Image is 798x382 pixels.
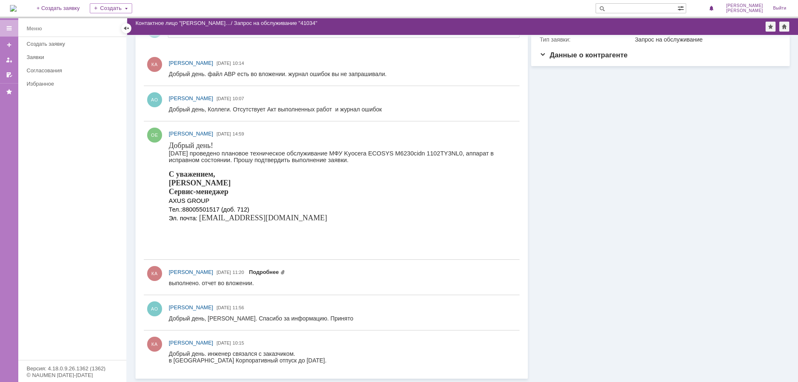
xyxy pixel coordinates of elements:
[14,65,81,71] span: 88005501517 (доб. 712)
[249,269,285,275] a: Прикреплены файлы: АВР.jpg, IMG_20250804_161416.jpg, IMG_20250804_160136.jpg, IMG_20250804_160133...
[169,303,213,312] a: [PERSON_NAME]
[10,5,17,12] a: Перейти на домашнюю страницу
[27,54,121,60] div: Заявки
[169,95,213,101] span: [PERSON_NAME]
[121,23,131,33] div: Скрыть меню
[233,61,244,66] span: 10:14
[169,304,213,311] span: [PERSON_NAME]
[233,305,244,310] span: 11:56
[27,67,121,74] div: Согласования
[233,131,244,136] span: 14:59
[169,339,213,347] a: [PERSON_NAME]
[135,20,234,26] div: /
[726,3,763,8] span: [PERSON_NAME]
[169,59,213,67] a: [PERSON_NAME]
[726,8,763,13] span: [PERSON_NAME]
[217,131,231,136] span: [DATE]
[779,22,789,32] div: Сделать домашней страницей
[169,94,213,103] a: [PERSON_NAME]
[169,131,213,137] span: [PERSON_NAME]
[169,60,213,66] span: [PERSON_NAME]
[27,372,118,378] div: © NAUMEN [DATE]-[DATE]
[27,24,42,34] div: Меню
[539,51,628,59] span: Данные о контрагенте
[217,305,231,310] span: [DATE]
[23,64,125,77] a: Согласования
[10,5,17,12] img: logo
[539,36,633,43] div: Тип заявки:
[233,340,244,345] span: 10:15
[217,96,231,101] span: [DATE]
[217,270,231,275] span: [DATE]
[766,22,776,32] div: Добавить в избранное
[217,340,231,345] span: [DATE]
[234,20,318,26] div: Запрос на обслуживание "41034"
[169,269,213,275] span: [PERSON_NAME]
[217,61,231,66] span: [DATE]
[23,51,125,64] a: Заявки
[23,37,125,50] a: Создать заявку
[27,81,112,87] div: Избранное
[169,340,213,346] span: [PERSON_NAME]
[169,268,213,276] a: [PERSON_NAME]
[635,36,777,43] div: Запрос на обслуживание
[2,53,16,67] a: Мои заявки
[169,130,213,138] a: [PERSON_NAME]
[233,96,244,101] span: 10:07
[677,4,686,12] span: Расширенный поиск
[2,68,16,81] a: Мои согласования
[233,270,244,275] span: 11:20
[135,20,231,26] a: Контактное лицо "[PERSON_NAME]…
[90,3,132,13] div: Создать
[27,41,121,47] div: Создать заявку
[2,38,16,52] a: Создать заявку
[27,366,118,371] div: Версия: 4.18.0.9.26.1362 (1362)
